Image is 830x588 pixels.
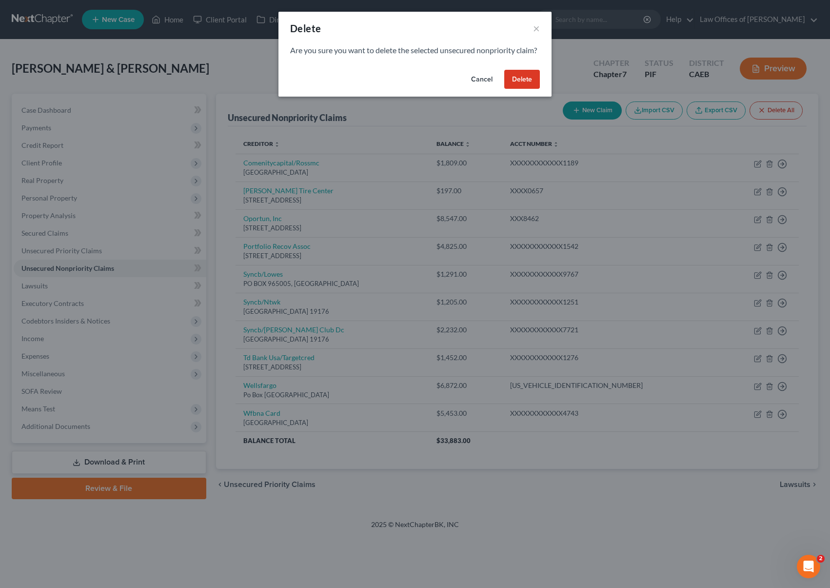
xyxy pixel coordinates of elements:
[290,21,321,35] div: Delete
[797,555,820,578] iframe: Intercom live chat
[504,70,540,89] button: Delete
[817,555,825,563] span: 2
[533,22,540,34] button: ×
[290,45,540,56] p: Are you sure you want to delete the selected unsecured nonpriority claim?
[463,70,500,89] button: Cancel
